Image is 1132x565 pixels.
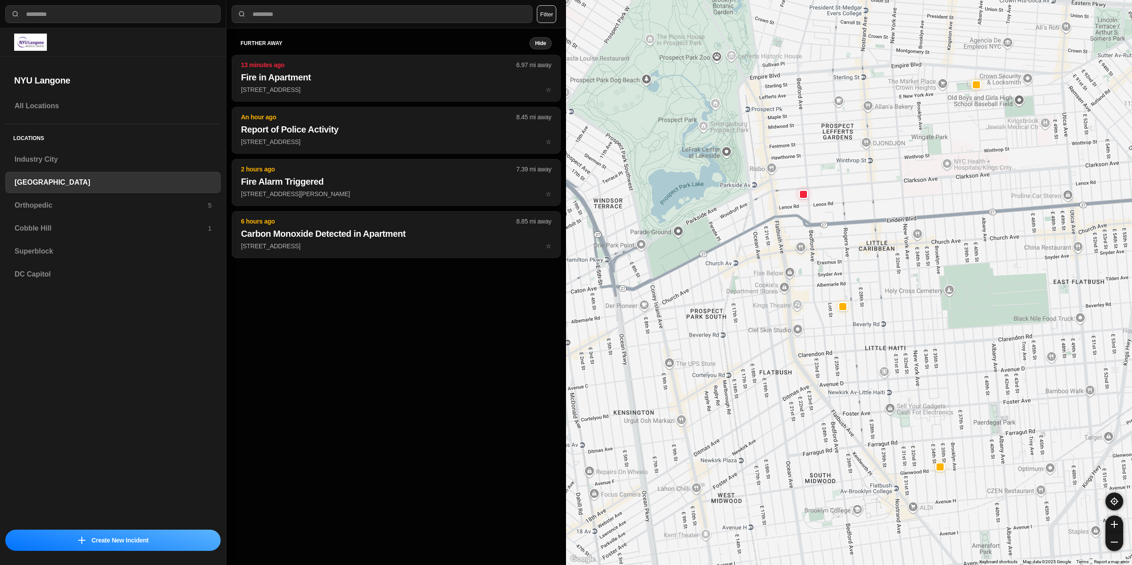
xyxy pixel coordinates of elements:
h2: NYU Langone [14,74,212,87]
h3: Orthopedic [15,200,208,211]
p: Create New Incident [92,536,149,545]
p: 7.39 mi away [516,165,551,174]
span: star [546,243,551,250]
span: star [546,86,551,93]
a: Superblock [5,241,221,262]
a: [GEOGRAPHIC_DATA] [5,172,221,193]
p: 8.85 mi away [516,217,551,226]
a: An hour ago8.45 mi awayReport of Police Activity[STREET_ADDRESS]star [232,138,561,145]
p: 13 minutes ago [241,61,516,69]
h3: Industry City [15,154,211,165]
p: 6.97 mi away [516,61,551,69]
button: zoom-in [1105,516,1123,533]
button: Hide [529,37,552,49]
h2: Report of Police Activity [241,123,551,136]
p: 6 hours ago [241,217,516,226]
h3: [GEOGRAPHIC_DATA] [15,177,211,188]
small: Hide [535,40,546,47]
img: search [11,10,20,19]
h2: Fire Alarm Triggered [241,175,551,188]
button: Filter [537,5,556,23]
a: 6 hours ago8.85 mi awayCarbon Monoxide Detected in Apartment[STREET_ADDRESS]star [232,242,561,250]
a: DC Capitol [5,264,221,285]
img: search [237,10,246,19]
img: icon [78,537,85,544]
p: 8.45 mi away [516,113,551,121]
span: star [546,138,551,145]
p: [STREET_ADDRESS] [241,85,551,94]
p: [STREET_ADDRESS] [241,137,551,146]
button: Keyboard shortcuts [979,559,1017,565]
a: Cobble Hill1 [5,218,221,239]
button: 2 hours ago7.39 mi awayFire Alarm Triggered[STREET_ADDRESS][PERSON_NAME]star [232,159,561,206]
p: 2 hours ago [241,165,516,174]
a: Orthopedic5 [5,195,221,216]
p: An hour ago [241,113,516,121]
button: zoom-out [1105,533,1123,551]
a: All Locations [5,95,221,117]
h2: Carbon Monoxide Detected in Apartment [241,228,551,240]
span: Map data ©2025 Google [1023,559,1071,564]
p: 5 [208,201,211,210]
h5: Locations [5,124,221,149]
img: Google [568,554,597,565]
button: recenter [1105,493,1123,510]
img: zoom-in [1111,521,1118,528]
a: Industry City [5,149,221,170]
a: Terms (opens in new tab) [1076,559,1089,564]
button: 6 hours ago8.85 mi awayCarbon Monoxide Detected in Apartment[STREET_ADDRESS]star [232,211,561,258]
span: star [546,190,551,197]
img: logo [14,34,47,51]
img: recenter [1110,497,1118,505]
h3: Superblock [15,246,211,257]
img: zoom-out [1111,538,1118,546]
button: An hour ago8.45 mi awayReport of Police Activity[STREET_ADDRESS]star [232,107,561,154]
a: 13 minutes ago6.97 mi awayFire in Apartment[STREET_ADDRESS]star [232,86,561,93]
a: 2 hours ago7.39 mi awayFire Alarm Triggered[STREET_ADDRESS][PERSON_NAME]star [232,190,561,197]
h3: Cobble Hill [15,223,208,234]
p: [STREET_ADDRESS] [241,242,551,250]
h5: further away [241,40,529,47]
p: [STREET_ADDRESS][PERSON_NAME] [241,190,551,198]
a: Report a map error [1094,559,1129,564]
a: Open this area in Google Maps (opens a new window) [568,554,597,565]
button: iconCreate New Incident [5,530,221,551]
h2: Fire in Apartment [241,71,551,83]
button: 13 minutes ago6.97 mi awayFire in Apartment[STREET_ADDRESS]star [232,55,561,102]
h3: All Locations [15,101,211,111]
p: 1 [208,224,211,233]
h3: DC Capitol [15,269,211,280]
